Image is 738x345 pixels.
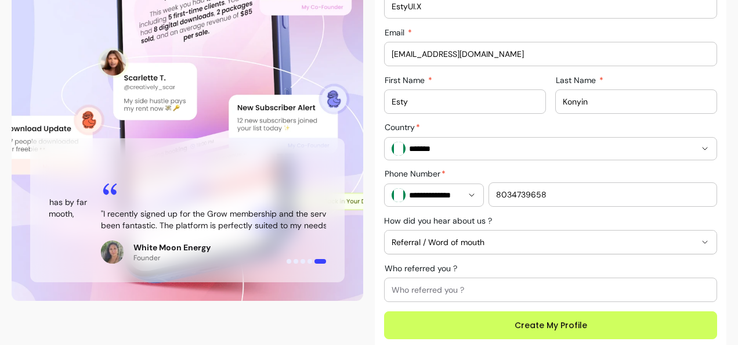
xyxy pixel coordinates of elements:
[563,96,710,107] input: Last Name
[385,27,407,38] span: Email
[385,263,457,274] span: Who referred you ?
[462,186,481,204] button: Show suggestions
[392,142,406,156] img: NG
[384,215,497,227] label: How did you hear about us ?
[556,75,598,85] span: Last Name
[133,242,211,253] p: White Moon Energy
[392,96,538,107] input: First Name
[385,168,450,179] label: Phone Number
[133,253,211,263] p: Founder
[696,139,714,158] button: Show suggestions
[496,189,710,200] input: Phone number
[392,48,710,60] input: Email
[384,311,717,339] button: Create My Profile
[406,143,677,154] input: Country
[385,231,717,254] button: Referral / Word of mouth
[392,236,696,248] span: Referral / Word of mouth
[101,208,369,231] blockquote: " I recently signed up for the Grow membership and the service has been fantastic. The platform i...
[385,121,425,133] label: Country
[385,75,427,85] span: First Name
[392,1,710,12] input: Business Name
[101,240,124,264] img: Review avatar
[406,189,462,201] input: Phone Number
[392,284,710,296] input: Who referred you ?
[392,188,406,202] img: NG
